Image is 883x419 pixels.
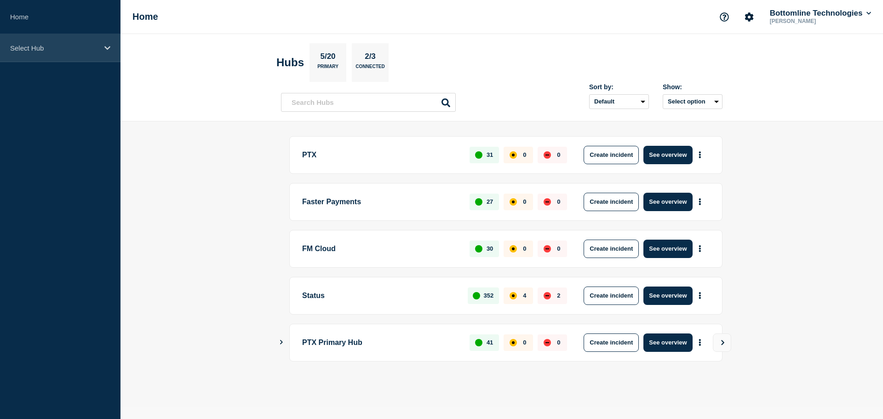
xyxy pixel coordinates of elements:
button: See overview [643,193,692,211]
p: Status [302,287,457,305]
div: affected [510,151,517,159]
p: 30 [487,245,493,252]
input: Search Hubs [281,93,456,112]
p: 41 [487,339,493,346]
div: affected [510,339,517,346]
button: See overview [643,333,692,352]
p: PTX Primary Hub [302,333,459,352]
select: Sort by [589,94,649,109]
div: down [544,198,551,206]
h1: Home [132,11,158,22]
button: Select option [663,94,722,109]
p: 2/3 [361,52,379,64]
p: FM Cloud [302,240,459,258]
div: up [475,339,482,346]
div: affected [510,245,517,253]
button: Create incident [584,193,639,211]
div: affected [510,292,517,299]
div: up [475,198,482,206]
p: Connected [355,64,384,74]
button: More actions [694,334,706,351]
p: 2 [557,292,560,299]
p: Primary [317,64,338,74]
div: up [473,292,480,299]
button: Account settings [740,7,759,27]
div: Sort by: [589,83,649,91]
p: 27 [487,198,493,205]
p: 0 [523,151,526,158]
button: More actions [694,240,706,257]
button: Create incident [584,240,639,258]
p: 0 [557,151,560,158]
p: Faster Payments [302,193,459,211]
p: [PERSON_NAME] [768,18,864,24]
div: down [544,339,551,346]
p: 352 [484,292,494,299]
button: Create incident [584,287,639,305]
button: Bottomline Technologies [768,9,873,18]
button: More actions [694,287,706,304]
button: Create incident [584,333,639,352]
button: More actions [694,193,706,210]
button: Show Connected Hubs [279,339,284,346]
p: 0 [557,339,560,346]
p: Select Hub [10,44,98,52]
button: View [713,333,731,352]
button: Support [715,7,734,27]
p: 31 [487,151,493,158]
p: 4 [523,292,526,299]
h2: Hubs [276,56,304,69]
p: 0 [523,339,526,346]
button: More actions [694,146,706,163]
p: 0 [557,198,560,205]
p: 0 [523,198,526,205]
div: down [544,292,551,299]
div: down [544,151,551,159]
p: 0 [557,245,560,252]
div: affected [510,198,517,206]
p: 0 [523,245,526,252]
div: up [475,151,482,159]
div: up [475,245,482,253]
button: Create incident [584,146,639,164]
button: See overview [643,287,692,305]
div: Show: [663,83,722,91]
div: down [544,245,551,253]
p: PTX [302,146,459,164]
p: 5/20 [317,52,339,64]
button: See overview [643,146,692,164]
button: See overview [643,240,692,258]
